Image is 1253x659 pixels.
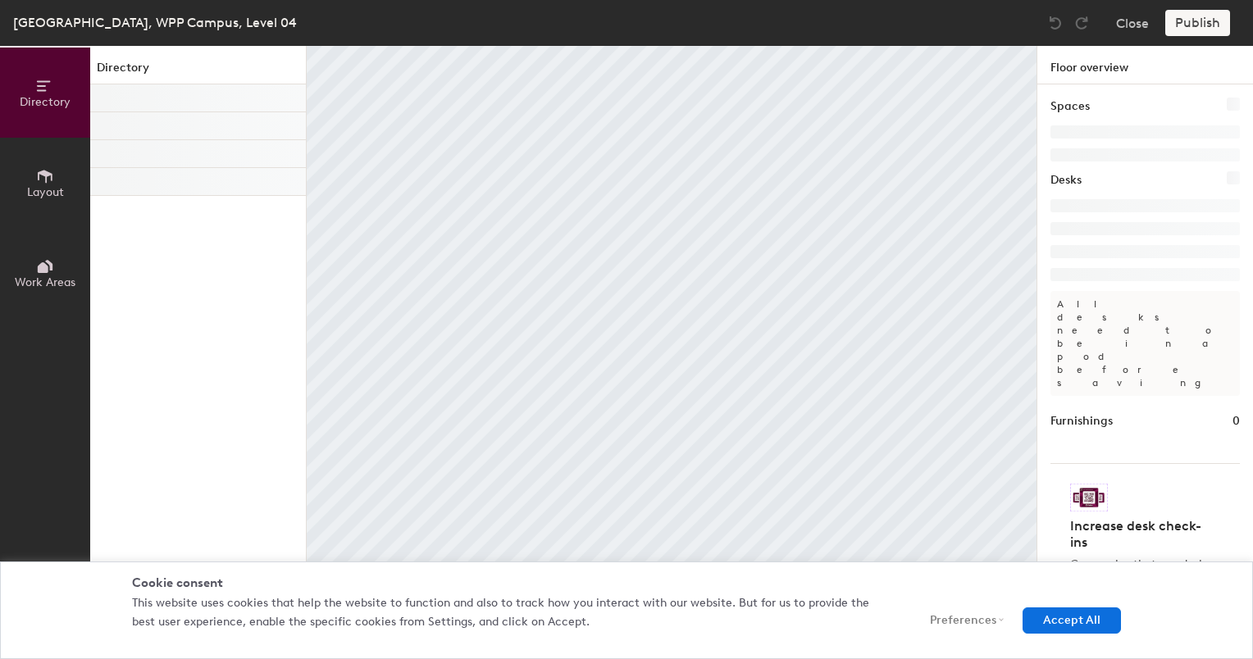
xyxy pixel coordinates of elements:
h1: Floor overview [1037,46,1253,84]
h1: Directory [90,59,306,84]
button: Accept All [1023,607,1121,634]
h1: 0 [1232,412,1240,430]
div: [GEOGRAPHIC_DATA], WPP Campus, Level 04 [13,12,297,33]
span: Work Areas [15,275,75,289]
p: All desks need to be in a pod before saving [1050,291,1240,396]
h1: Desks [1050,171,1082,189]
h1: Furnishings [1050,412,1113,430]
span: Layout [27,185,64,199]
h4: Increase desk check-ins [1070,518,1210,551]
img: Sticker logo [1070,484,1108,511]
p: Companies that use desk stickers have up to 25% more check-ins. [1070,557,1210,602]
p: This website uses cookies that help the website to function and also to track how you interact wi... [132,594,893,631]
button: Preferences [909,607,1010,634]
div: Cookie consent [132,575,1121,592]
canvas: Map [307,46,1037,659]
img: Undo [1047,15,1064,31]
img: Redo [1073,15,1090,31]
span: Directory [20,95,71,109]
button: Close [1116,10,1149,36]
h1: Spaces [1050,98,1090,116]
